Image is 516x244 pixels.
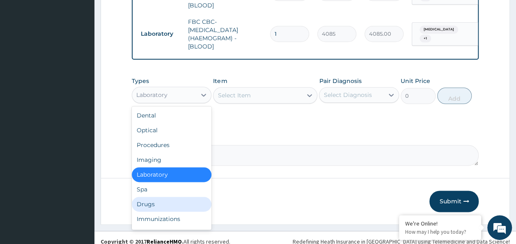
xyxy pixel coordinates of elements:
td: Laboratory [137,26,184,41]
div: Spa [132,182,212,197]
div: Chat with us now [43,46,138,57]
p: How may I help you today? [405,228,475,235]
div: Select Diagnosis [323,91,372,99]
div: Drugs [132,197,212,212]
div: Select Item [218,91,250,99]
div: Optical [132,123,212,138]
label: Unit Price [401,77,430,85]
div: Laboratory [132,167,212,182]
div: Immunizations [132,212,212,226]
span: + 1 [420,35,431,43]
span: [MEDICAL_DATA] [420,25,458,34]
label: Item [213,77,227,85]
div: Others [132,226,212,241]
div: Procedures [132,138,212,152]
button: Submit [429,191,479,212]
span: We're online! [48,71,113,154]
div: Laboratory [136,91,167,99]
label: Types [132,78,149,85]
label: Pair Diagnosis [319,77,361,85]
div: Minimize live chat window [135,4,154,24]
div: We're Online! [405,220,475,227]
img: d_794563401_company_1708531726252_794563401 [15,41,33,62]
div: Imaging [132,152,212,167]
label: Comment [132,134,479,140]
div: Dental [132,108,212,123]
td: FBC CBC-[MEDICAL_DATA] (HAEMOGRAM) - [BLOOD] [184,14,266,55]
textarea: Type your message and hit 'Enter' [4,159,156,188]
button: Add [437,87,472,104]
